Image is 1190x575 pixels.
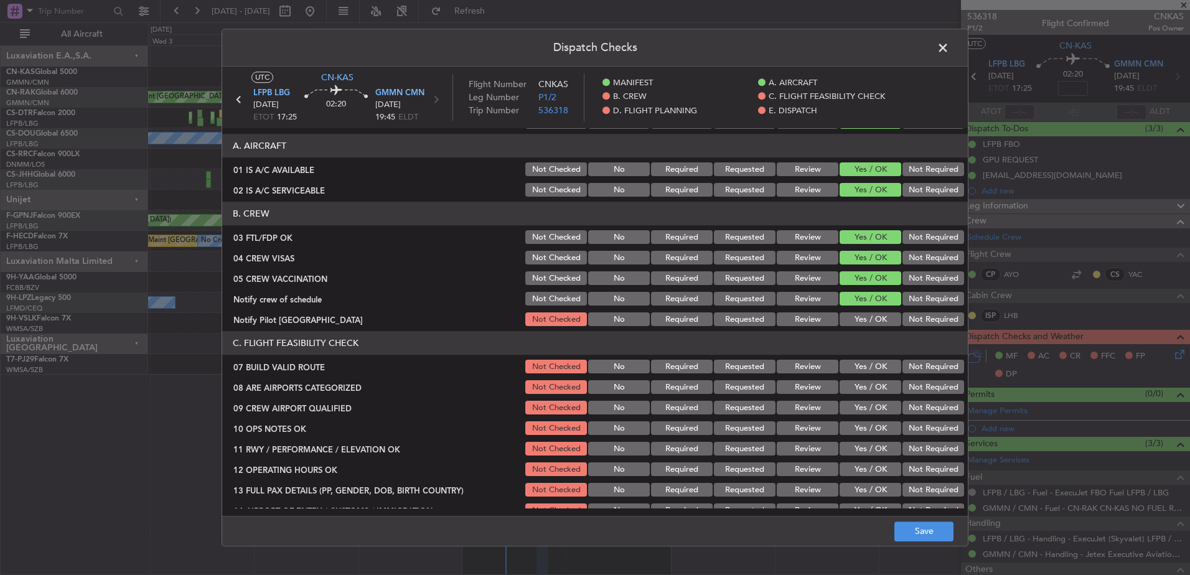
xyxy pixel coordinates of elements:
[902,360,964,374] button: Not Required
[902,484,964,497] button: Not Required
[902,231,964,245] button: Not Required
[902,272,964,286] button: Not Required
[902,184,964,197] button: Not Required
[902,313,964,327] button: Not Required
[902,401,964,415] button: Not Required
[902,422,964,436] button: Not Required
[902,381,964,395] button: Not Required
[902,292,964,306] button: Not Required
[902,251,964,265] button: Not Required
[222,29,968,67] header: Dispatch Checks
[902,463,964,477] button: Not Required
[902,442,964,456] button: Not Required
[902,504,964,518] button: Not Required
[902,163,964,177] button: Not Required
